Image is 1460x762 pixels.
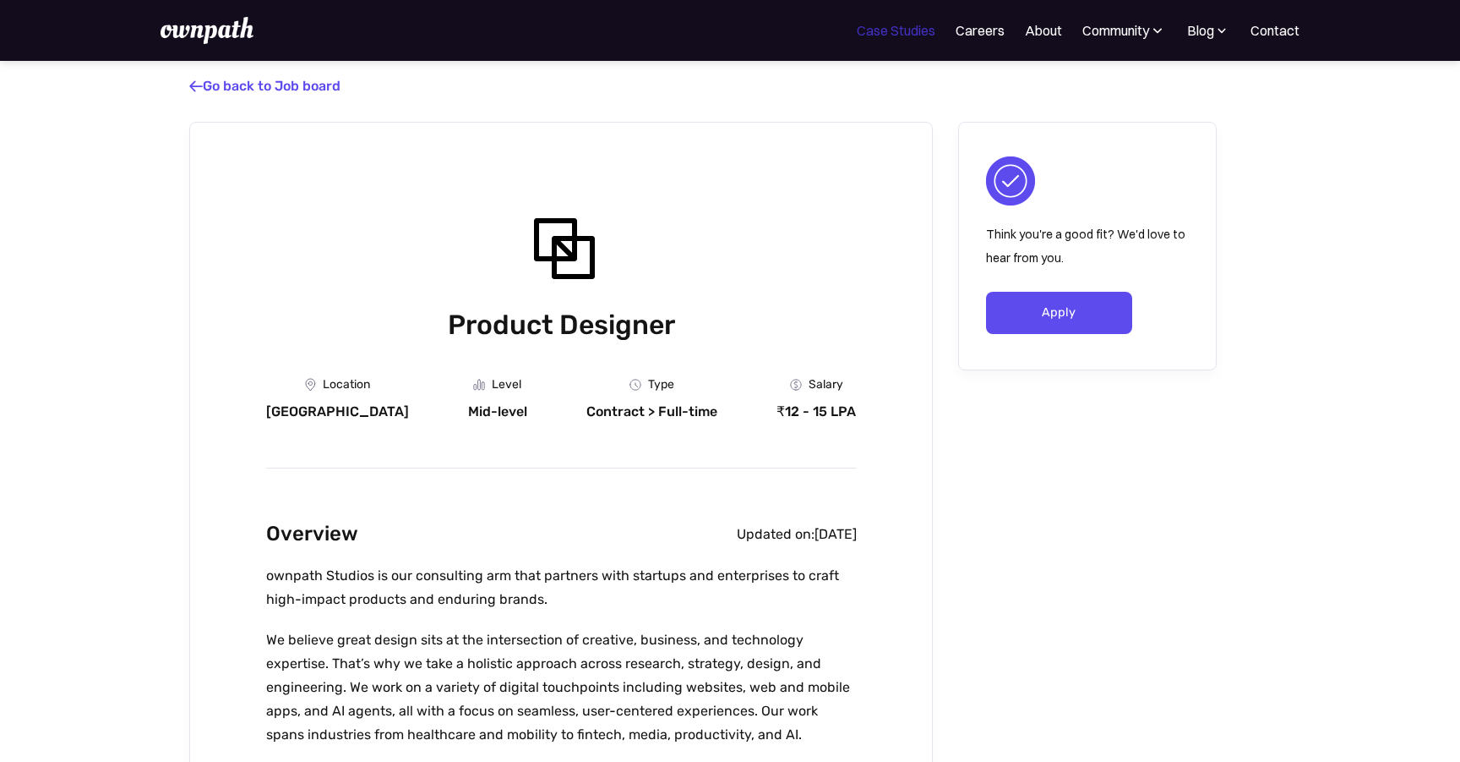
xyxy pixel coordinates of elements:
div: ₹12 - 15 LPA [776,403,856,420]
div: Salary [809,378,843,392]
span:  [189,78,203,95]
div: Mid-level [468,403,527,420]
div: Level [492,378,521,392]
a: Case Studies [857,20,935,41]
div: [DATE] [814,526,857,543]
div: Updated on: [737,526,814,543]
a: Contact [1250,20,1299,41]
div: Blog [1187,20,1214,41]
img: Graph Icon - Job Board X Webflow Template [473,379,485,391]
div: Location [323,378,370,392]
img: Clock Icon - Job Board X Webflow Template [629,379,641,391]
h2: Overview [266,518,358,551]
h1: Product Designer [266,305,857,344]
div: [GEOGRAPHIC_DATA] [266,403,409,420]
p: Think you're a good fit? We'd love to hear from you. [986,222,1189,270]
div: Blog [1186,20,1230,41]
div: Community [1082,20,1166,41]
p: ownpath Studios is our consulting arm that partners with startups and enterprises to craft high-i... [266,564,857,611]
a: Apply [986,292,1132,334]
img: Location Icon - Job Board X Webflow Template [305,378,316,392]
a: Go back to Job board [189,78,340,94]
div: Contract > Full-time [586,403,717,420]
img: Money Icon - Job Board X Webflow Template [790,379,802,391]
div: Community [1082,20,1149,41]
div: Type [648,378,674,392]
a: About [1025,20,1062,41]
p: We believe great design sits at the intersection of creative, business, and technology expertise.... [266,628,857,747]
a: Careers [956,20,1005,41]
